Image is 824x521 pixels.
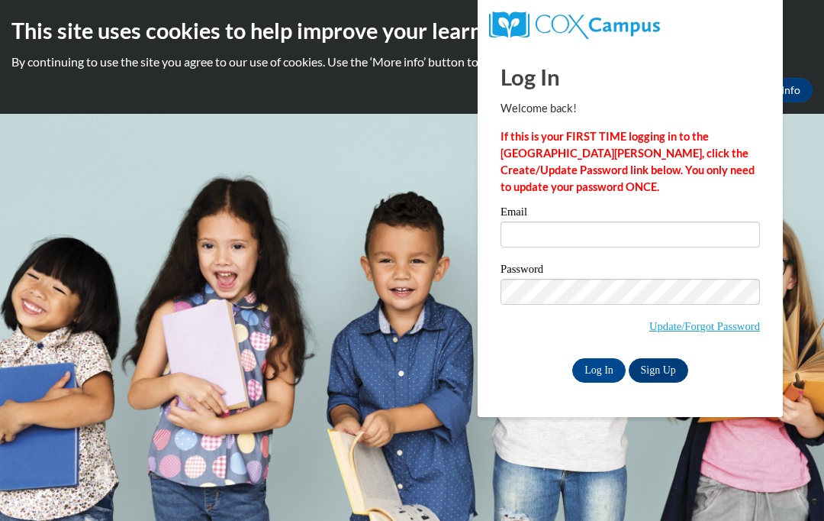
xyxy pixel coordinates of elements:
[501,61,760,92] h1: Log In
[629,358,688,383] a: Sign Up
[501,100,760,117] p: Welcome back!
[11,15,813,46] h2: This site uses cookies to help improve your learning experience.
[572,358,626,383] input: Log In
[489,11,660,39] img: COX Campus
[501,206,760,222] label: Email
[11,53,813,70] p: By continuing to use the site you agree to our use of cookies. Use the ‘More info’ button to read...
[501,130,755,193] strong: If this is your FIRST TIME logging in to the [GEOGRAPHIC_DATA][PERSON_NAME], click the Create/Upd...
[763,460,812,509] iframe: Button to launch messaging window
[649,320,760,332] a: Update/Forgot Password
[501,264,760,279] label: Password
